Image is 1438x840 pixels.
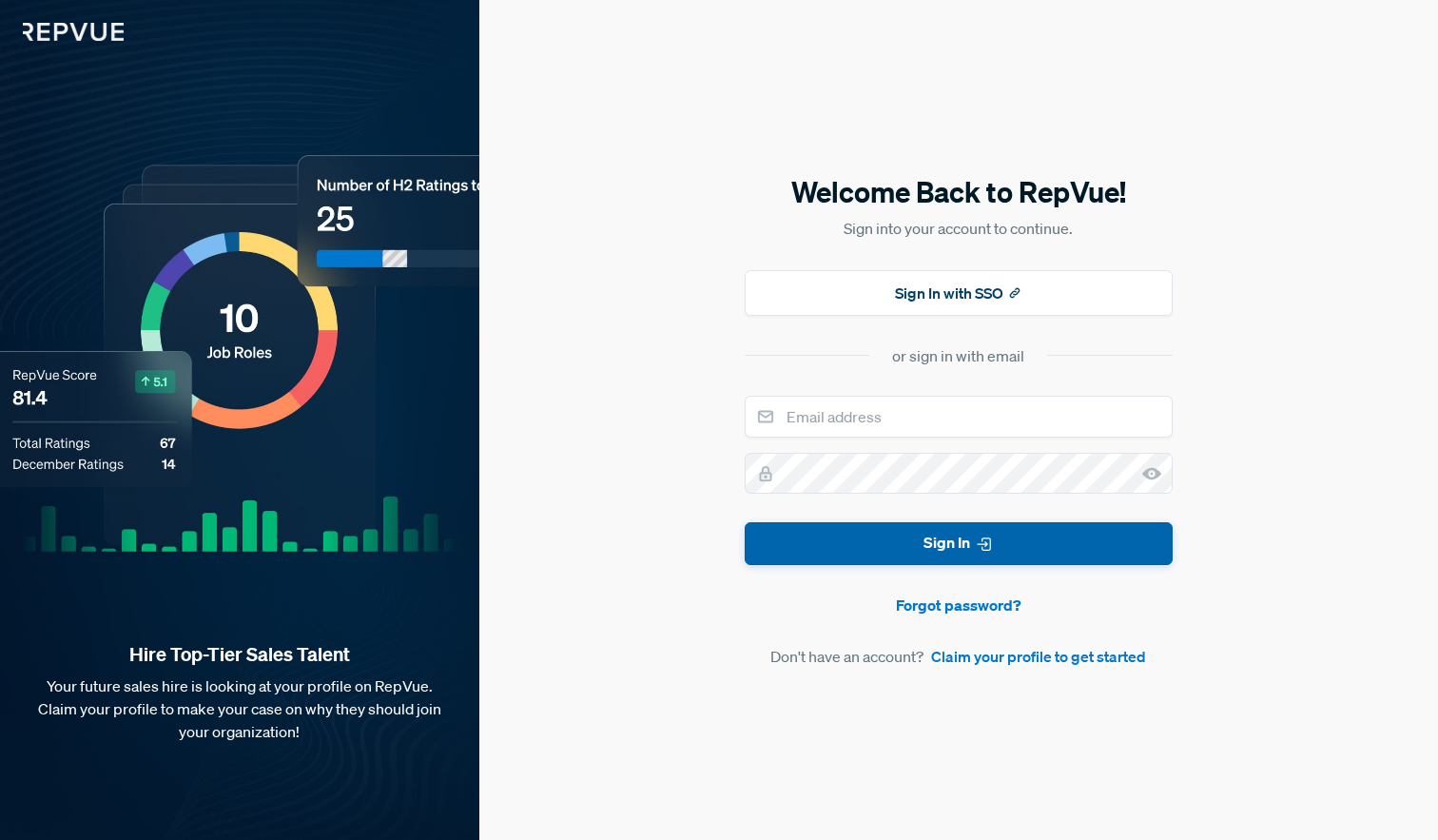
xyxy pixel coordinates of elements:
[30,674,449,743] p: Your future sales hire is looking at your profile on RepVue. Claim your profile to make your case...
[745,645,1173,668] article: Don't have an account?
[892,344,1024,367] div: or sign in with email
[745,522,1173,565] button: Sign In
[931,645,1146,668] a: Claim your profile to get started
[745,594,1173,616] a: Forgot password?
[30,642,449,667] strong: Hire Top-Tier Sales Talent
[745,270,1173,316] button: Sign In with SSO
[745,396,1173,438] input: Email address
[745,172,1173,212] h5: Welcome Back to RepVue!
[745,217,1173,240] p: Sign into your account to continue.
